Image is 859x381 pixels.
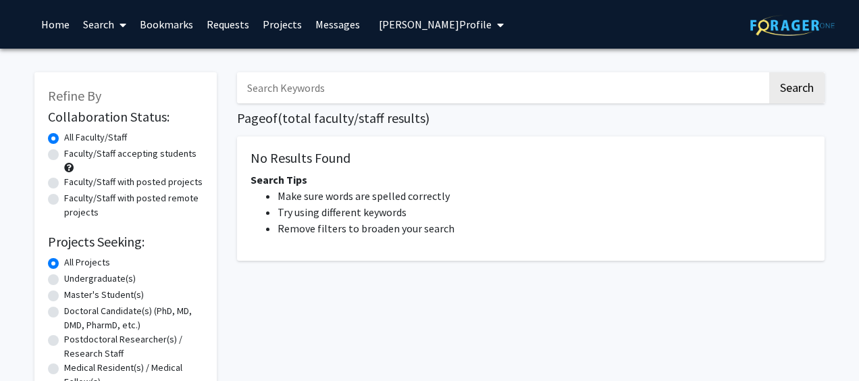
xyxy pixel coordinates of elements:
h2: Collaboration Status: [48,109,203,125]
label: Faculty/Staff with posted projects [64,175,203,189]
li: Try using different keywords [278,204,811,220]
nav: Page navigation [237,274,825,305]
label: Postdoctoral Researcher(s) / Research Staff [64,332,203,361]
label: Undergraduate(s) [64,272,136,286]
a: Messages [309,1,367,48]
a: Projects [256,1,309,48]
a: Home [34,1,76,48]
h1: Page of ( total faculty/staff results) [237,110,825,126]
label: All Projects [64,255,110,270]
span: Search Tips [251,173,307,186]
a: Bookmarks [133,1,200,48]
img: ForagerOne Logo [750,15,835,36]
label: Master's Student(s) [64,288,144,302]
h5: No Results Found [251,150,811,166]
a: Requests [200,1,256,48]
label: All Faculty/Staff [64,130,127,145]
label: Doctoral Candidate(s) (PhD, MD, DMD, PharmD, etc.) [64,304,203,332]
label: Faculty/Staff with posted remote projects [64,191,203,220]
li: Remove filters to broaden your search [278,220,811,236]
span: Refine By [48,87,101,104]
h2: Projects Seeking: [48,234,203,250]
label: Faculty/Staff accepting students [64,147,197,161]
button: Search [769,72,825,103]
li: Make sure words are spelled correctly [278,188,811,204]
span: [PERSON_NAME] Profile [379,18,492,31]
a: Search [76,1,133,48]
input: Search Keywords [237,72,767,103]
